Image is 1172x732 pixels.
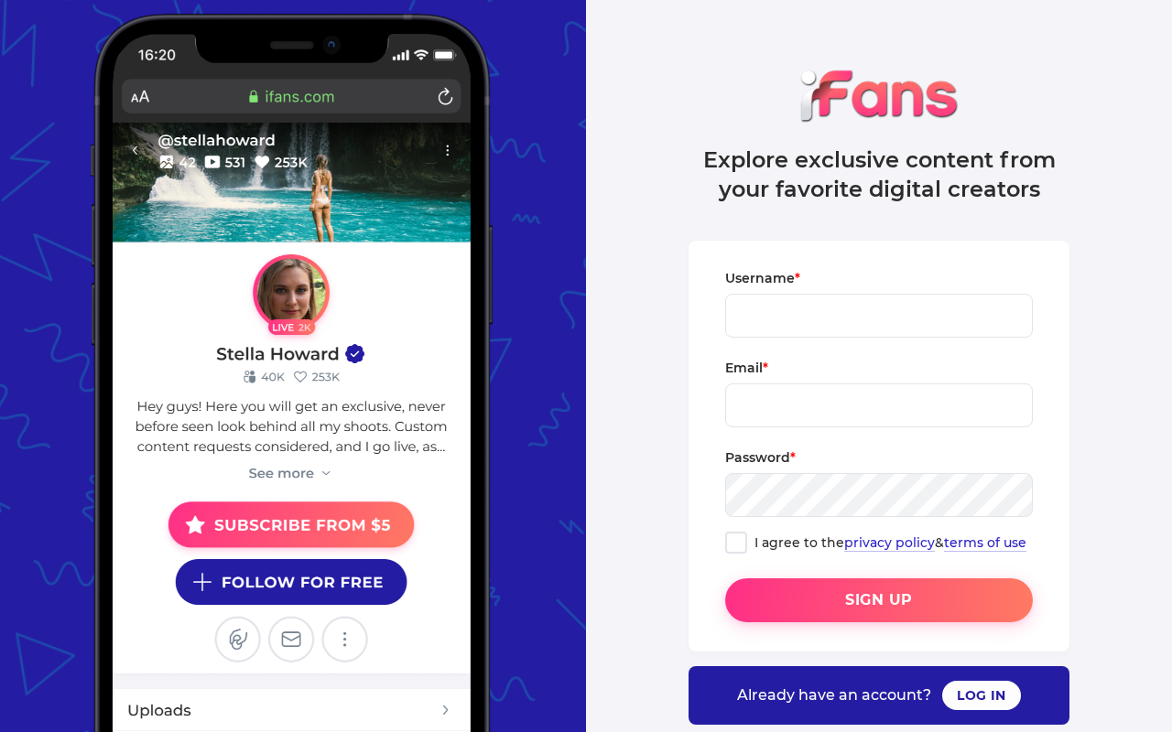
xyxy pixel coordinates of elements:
[844,534,935,552] a: privacy policy
[957,687,1006,704] span: Log in
[797,66,961,124] img: iFans
[725,270,1033,286] div: Username
[725,473,1033,517] input: Password*
[845,591,912,608] span: Sign up
[737,686,931,705] span: Already have an account?
[754,534,1026,551] div: I agree to the &
[696,145,1062,204] h4: Explore exclusive content from your favorite digital creators
[725,449,1033,466] div: Password
[942,681,1021,710] button: Log in
[725,578,1033,622] button: Sign up
[725,360,1033,376] div: Email
[725,294,1033,338] input: Username*
[725,383,1033,427] input: Email*
[944,534,1026,552] a: terms of use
